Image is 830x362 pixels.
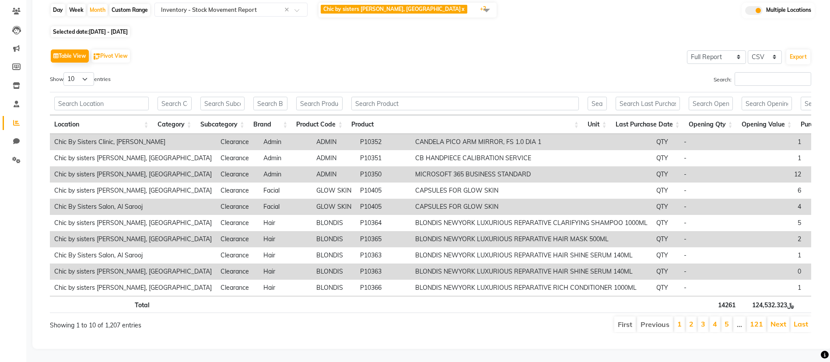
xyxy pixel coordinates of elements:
[753,264,805,280] td: 0
[679,215,753,231] td: -
[652,280,679,296] td: QTY
[356,215,411,231] td: P10364
[411,280,652,296] td: BLONDIS NEWYORK LUXURIOUS REPARATIVE RICH CONDITIONER 1000ML
[679,134,753,150] td: -
[312,264,356,280] td: BLONDIS
[296,97,343,110] input: Search Product Code
[687,296,740,313] th: 14261
[652,166,679,183] td: QTY
[88,4,108,16] div: Month
[259,150,312,166] td: Admin
[714,72,811,86] label: Search:
[588,97,607,110] input: Search Unit
[356,199,411,215] td: P10405
[312,166,356,183] td: ADMIN
[292,115,347,134] th: Product Code: activate to sort column ascending
[50,280,216,296] td: Chic by sisters [PERSON_NAME], [GEOGRAPHIC_DATA]
[284,5,292,14] span: Clear all
[725,320,729,328] a: 5
[461,6,465,12] a: x
[356,183,411,199] td: P10405
[196,115,249,134] th: Subcategory: activate to sort column ascending
[312,150,356,166] td: ADMIN
[356,166,411,183] td: P10350
[216,215,259,231] td: Clearance
[652,183,679,199] td: QTY
[356,247,411,264] td: P10363
[312,247,356,264] td: BLONDIS
[259,199,312,215] td: Facial
[50,150,216,166] td: Chic by sisters [PERSON_NAME], [GEOGRAPHIC_DATA]
[50,183,216,199] td: Chic by sisters [PERSON_NAME], [GEOGRAPHIC_DATA]
[411,264,652,280] td: BLONDIS NEWYORK LUXURIOUS REPARATIVE HAIR SHINE SERUM 140ML
[50,231,216,247] td: Chic by sisters [PERSON_NAME], [GEOGRAPHIC_DATA]
[753,150,805,166] td: 1
[740,296,798,313] th: ﷼124,532.323
[753,134,805,150] td: 1
[356,134,411,150] td: P10352
[411,215,652,231] td: BLONDIS NEWYORK LUXURIOUS REPARATIVE CLARIFYING SHAMPOO 1000ML
[253,97,288,110] input: Search Brand
[50,134,216,150] td: Chic By Sisters Clinic, [PERSON_NAME]
[312,231,356,247] td: BLONDIS
[50,199,216,215] td: Chic By Sisters Salon, Al Sarooj
[753,247,805,264] td: 1
[411,199,652,215] td: CAPSULES FOR GLOW SKIN
[94,53,100,60] img: pivot.png
[737,115,796,134] th: Opening Value: activate to sort column ascending
[753,280,805,296] td: 1
[216,264,259,280] td: Clearance
[51,26,130,37] span: Selected date:
[351,97,578,110] input: Search Product
[753,199,805,215] td: 4
[67,4,86,16] div: Week
[109,4,150,16] div: Custom Range
[742,97,792,110] input: Search Opening Value
[216,150,259,166] td: Clearance
[50,115,153,134] th: Location: activate to sort column ascending
[50,247,216,264] td: Chic By Sisters Salon, Al Sarooj
[411,150,652,166] td: CB HANDPIECE CALIBRATION SERVICE
[679,247,753,264] td: -
[786,49,810,64] button: Export
[766,6,811,15] span: Multiple Locations
[679,264,753,280] td: -
[312,215,356,231] td: BLONDIS
[312,183,356,199] td: GLOW SKIN
[50,166,216,183] td: Chic by sisters [PERSON_NAME], [GEOGRAPHIC_DATA]
[689,97,733,110] input: Search Opening Qty
[679,183,753,199] td: -
[411,134,652,150] td: CANDELA PICO ARM MIRROR, FS 1.0 DIA 1
[153,115,196,134] th: Category: activate to sort column ascending
[216,280,259,296] td: Clearance
[200,97,245,110] input: Search Subcategory
[216,199,259,215] td: Clearance
[679,166,753,183] td: -
[51,49,89,63] button: Table View
[249,115,292,134] th: Brand: activate to sort column ascending
[411,183,652,199] td: CAPSULES FOR GLOW SKIN
[259,215,312,231] td: Hair
[259,183,312,199] td: Facial
[51,4,65,16] div: Day
[411,166,652,183] td: MICROSOFT 365 BUSINESS STANDARD
[652,150,679,166] td: QTY
[583,115,611,134] th: Unit: activate to sort column ascending
[611,115,684,134] th: Last Purchase Date: activate to sort column ascending
[50,296,154,313] th: Total
[679,199,753,215] td: -
[259,231,312,247] td: Hair
[312,199,356,215] td: GLOW SKIN
[713,320,717,328] a: 4
[259,247,312,264] td: Hair
[753,166,805,183] td: 12
[652,264,679,280] td: QTY
[652,215,679,231] td: QTY
[259,166,312,183] td: Admin
[616,97,680,110] input: Search Last Purchase Date
[677,320,682,328] a: 1
[689,320,693,328] a: 2
[356,231,411,247] td: P10365
[63,72,94,86] select: Showentries
[347,115,583,134] th: Product: activate to sort column ascending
